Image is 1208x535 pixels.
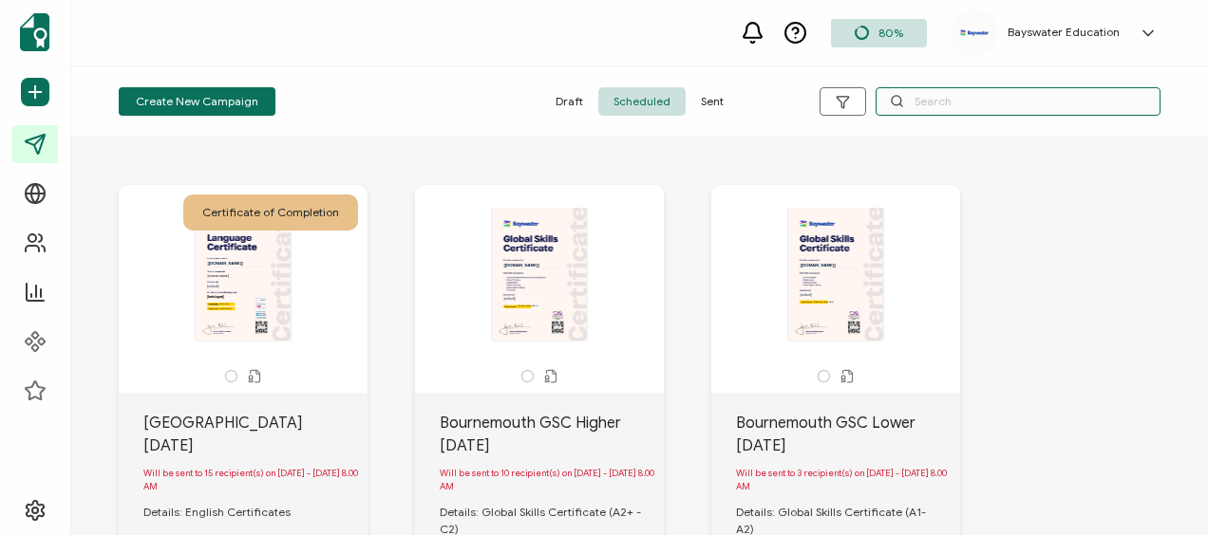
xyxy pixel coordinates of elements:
img: sertifier-logomark-colored.svg [20,13,49,51]
div: Bournemouth GSC Lower [DATE] [736,412,960,457]
span: Will be sent to 3 recipient(s) on [DATE] - [DATE] 8.00 AM [736,468,947,492]
div: Bournemouth GSC Higher [DATE] [440,412,664,457]
span: Will be sent to 15 recipient(s) on [DATE] - [DATE] 8.00 AM [143,468,358,492]
div: [GEOGRAPHIC_DATA] [DATE] [143,412,368,457]
span: Scheduled [598,87,686,116]
img: e421b917-46e4-4ebc-81ec-125abdc7015c.png [960,29,989,36]
h5: Bayswater Education [1008,26,1120,39]
iframe: Chat Widget [1113,444,1208,535]
span: Create New Campaign [136,96,258,107]
div: Certificate of Completion [183,194,358,231]
span: Will be sent to 10 recipient(s) on [DATE] - [DATE] 8.00 AM [440,468,654,492]
input: Search [876,87,1161,116]
span: Sent [686,87,739,116]
span: Draft [540,87,598,116]
div: Details: English Certificates [143,504,310,521]
button: Create New Campaign [119,87,275,116]
span: 80% [878,26,903,40]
